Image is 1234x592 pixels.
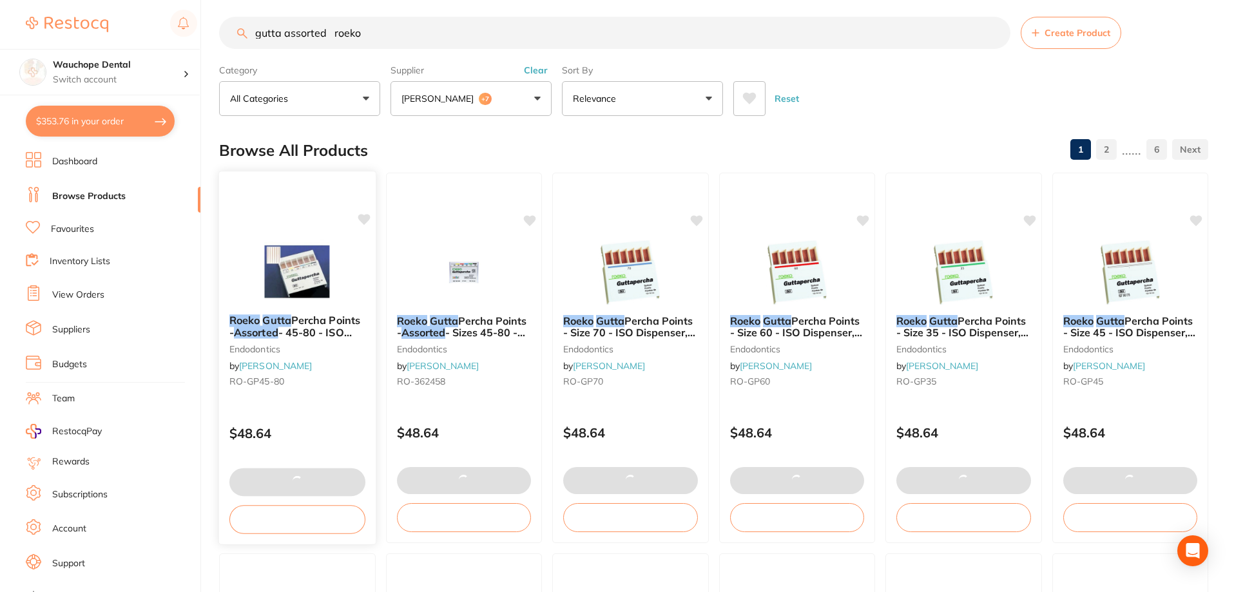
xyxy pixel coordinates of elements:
[1146,137,1167,162] a: 6
[896,344,1031,354] small: endodontics
[51,223,94,236] a: Favourites
[896,360,978,372] span: by
[730,376,770,387] span: RO-GP60
[562,81,723,116] button: Relevance
[896,376,936,387] span: RO-GP35
[52,155,97,168] a: Dashboard
[26,10,108,39] a: Restocq Logo
[563,425,698,440] p: $48.64
[229,360,312,372] span: by
[52,323,90,336] a: Suppliers
[1063,344,1198,354] small: endodontics
[52,488,108,501] a: Subscriptions
[921,240,1005,305] img: Roeko Gutta Percha Points - Size 35 - ISO Dispenser, 100-Pack
[397,326,525,350] span: - Sizes 45-80 - Drawer Box, 100-Pack
[896,425,1031,440] p: $48.64
[53,73,183,86] p: Switch account
[563,360,645,372] span: by
[234,326,278,339] em: Assorted
[730,315,865,339] b: Roeko Gutta Percha Points - Size 60 - ISO Dispenser, 100-Pack
[401,326,445,339] em: Assorted
[596,314,624,327] em: Gutta
[50,255,110,268] a: Inventory Lists
[1088,240,1172,305] img: Roeko Gutta Percha Points - Size 45 - ISO Dispenser, 100-Pack
[262,314,291,327] em: Gutta
[219,17,1010,49] input: Search Products
[52,425,102,438] span: RestocqPay
[1063,314,1094,327] em: Roeko
[397,360,479,372] span: by
[730,314,862,351] span: Percha Points - Size 60 - ISO Dispenser, 100-Pack
[397,425,532,440] p: $48.64
[229,426,365,441] p: $48.64
[52,455,90,468] a: Rewards
[906,360,978,372] a: [PERSON_NAME]
[52,392,75,405] a: Team
[1073,360,1145,372] a: [PERSON_NAME]
[26,424,102,439] a: RestocqPay
[397,315,532,339] b: Roeko Gutta Percha Points - Assorted - Sizes 45-80 - Drawer Box, 100-Pack
[219,142,368,160] h2: Browse All Products
[573,92,621,105] p: Relevance
[407,360,479,372] a: [PERSON_NAME]
[255,239,340,304] img: Roeko Gutta Percha Points - Assorted - 45-80 - ISO Dispenser, 100-Pack
[1063,314,1195,351] span: Percha Points - Size 45 - ISO Dispenser, 100-Pack
[730,314,760,327] em: Roeko
[430,314,458,327] em: Gutta
[730,360,812,372] span: by
[1063,376,1103,387] span: RO-GP45
[730,425,865,440] p: $48.64
[52,190,126,203] a: Browse Products
[1063,360,1145,372] span: by
[563,315,698,339] b: Roeko Gutta Percha Points - Size 70 - ISO Dispenser, 100-Pack
[397,314,526,339] span: Percha Points -
[229,326,352,351] span: - 45-80 - ISO Dispenser, 100-Pack
[219,81,380,116] button: All Categories
[239,360,312,372] a: [PERSON_NAME]
[397,314,427,327] em: Roeko
[1070,137,1091,162] a: 1
[929,314,958,327] em: Gutta
[230,92,293,105] p: All Categories
[1177,535,1208,566] div: Open Intercom Messenger
[563,314,593,327] em: Roeko
[20,59,46,85] img: Wauchope Dental
[740,360,812,372] a: [PERSON_NAME]
[422,240,506,305] img: Roeko Gutta Percha Points - Assorted - Sizes 45-80 - Drawer Box, 100-Pack
[755,240,839,305] img: Roeko Gutta Percha Points - Size 60 - ISO Dispenser, 100-Pack
[229,376,284,387] span: RO-GP45-80
[1122,142,1141,157] p: ......
[52,289,104,301] a: View Orders
[26,17,108,32] img: Restocq Logo
[763,314,791,327] em: Gutta
[896,314,1028,351] span: Percha Points - Size 35 - ISO Dispenser, 100-Pack
[26,106,175,137] button: $353.76 in your order
[563,344,698,354] small: endodontics
[563,376,603,387] span: RO-GP70
[390,81,552,116] button: [PERSON_NAME]+7
[1096,137,1117,162] a: 2
[771,81,803,116] button: Reset
[229,314,260,327] em: Roeko
[520,64,552,76] button: Clear
[397,376,445,387] span: RO-362458
[26,424,41,439] img: RestocqPay
[52,358,87,371] a: Budgets
[896,315,1031,339] b: Roeko Gutta Percha Points - Size 35 - ISO Dispenser, 100-Pack
[401,92,479,105] p: [PERSON_NAME]
[229,314,365,338] b: Roeko Gutta Percha Points - Assorted - 45-80 - ISO Dispenser, 100-Pack
[229,314,360,339] span: Percha Points -
[52,557,85,570] a: Support
[563,314,695,351] span: Percha Points - Size 70 - ISO Dispenser, 100-Pack
[219,64,380,76] label: Category
[730,344,865,354] small: endodontics
[1021,17,1121,49] button: Create Product
[390,64,552,76] label: Supplier
[1063,315,1198,339] b: Roeko Gutta Percha Points - Size 45 - ISO Dispenser, 100-Pack
[52,522,86,535] a: Account
[1063,425,1198,440] p: $48.64
[229,343,365,354] small: endodontics
[588,240,672,305] img: Roeko Gutta Percha Points - Size 70 - ISO Dispenser, 100-Pack
[397,344,532,354] small: endodontics
[1045,28,1110,38] span: Create Product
